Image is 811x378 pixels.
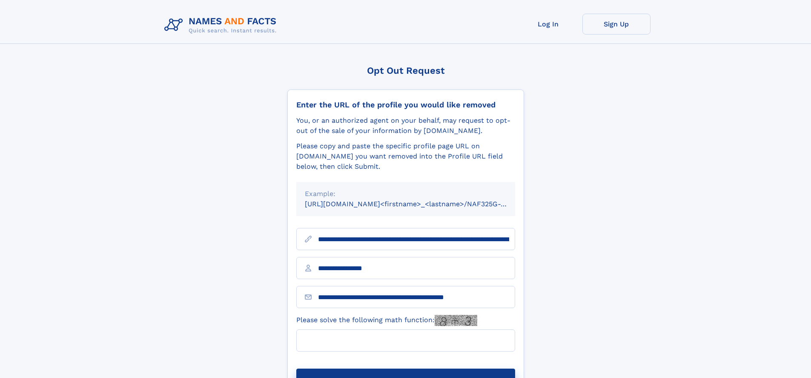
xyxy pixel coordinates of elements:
[305,189,507,199] div: Example:
[305,200,531,208] small: [URL][DOMAIN_NAME]<firstname>_<lastname>/NAF325G-xxxxxxxx
[287,65,524,76] div: Opt Out Request
[296,315,477,326] label: Please solve the following math function:
[296,115,515,136] div: You, or an authorized agent on your behalf, may request to opt-out of the sale of your informatio...
[296,100,515,110] div: Enter the URL of the profile you would like removed
[296,141,515,172] div: Please copy and paste the specific profile page URL on [DOMAIN_NAME] you want removed into the Pr...
[582,14,651,35] a: Sign Up
[161,14,284,37] img: Logo Names and Facts
[514,14,582,35] a: Log In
